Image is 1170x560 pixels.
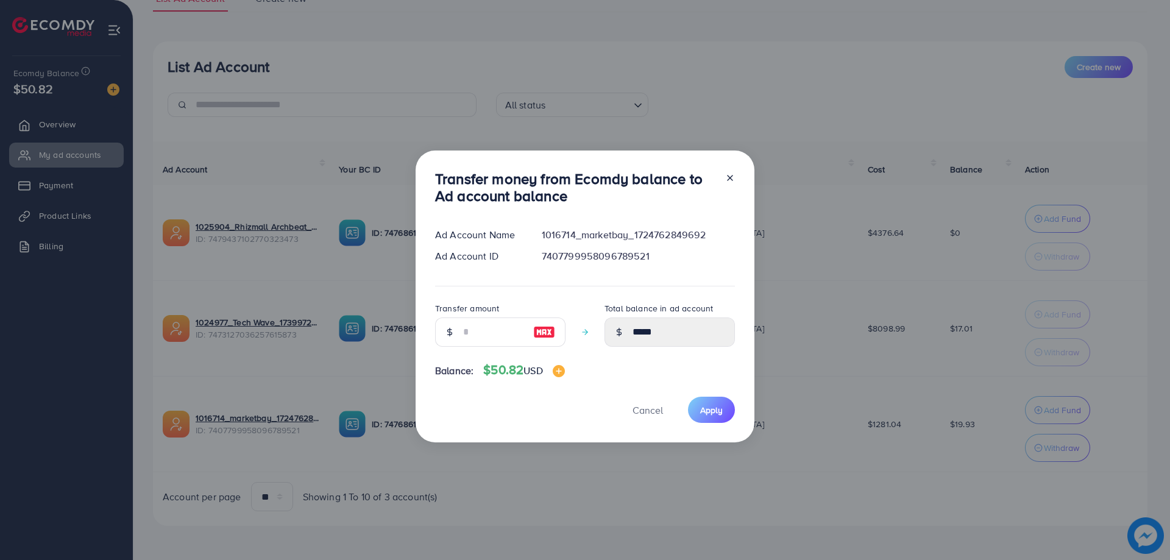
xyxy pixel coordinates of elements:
div: 7407799958096789521 [532,249,745,263]
button: Cancel [617,397,678,423]
img: image [533,325,555,339]
button: Apply [688,397,735,423]
img: image [553,365,565,377]
span: USD [523,364,542,377]
div: 1016714_marketbay_1724762849692 [532,228,745,242]
label: Transfer amount [435,302,499,314]
span: Apply [700,404,723,416]
h4: $50.82 [483,363,564,378]
span: Cancel [633,403,663,417]
label: Total balance in ad account [604,302,713,314]
div: Ad Account ID [425,249,532,263]
span: Balance: [435,364,473,378]
h3: Transfer money from Ecomdy balance to Ad account balance [435,170,715,205]
div: Ad Account Name [425,228,532,242]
